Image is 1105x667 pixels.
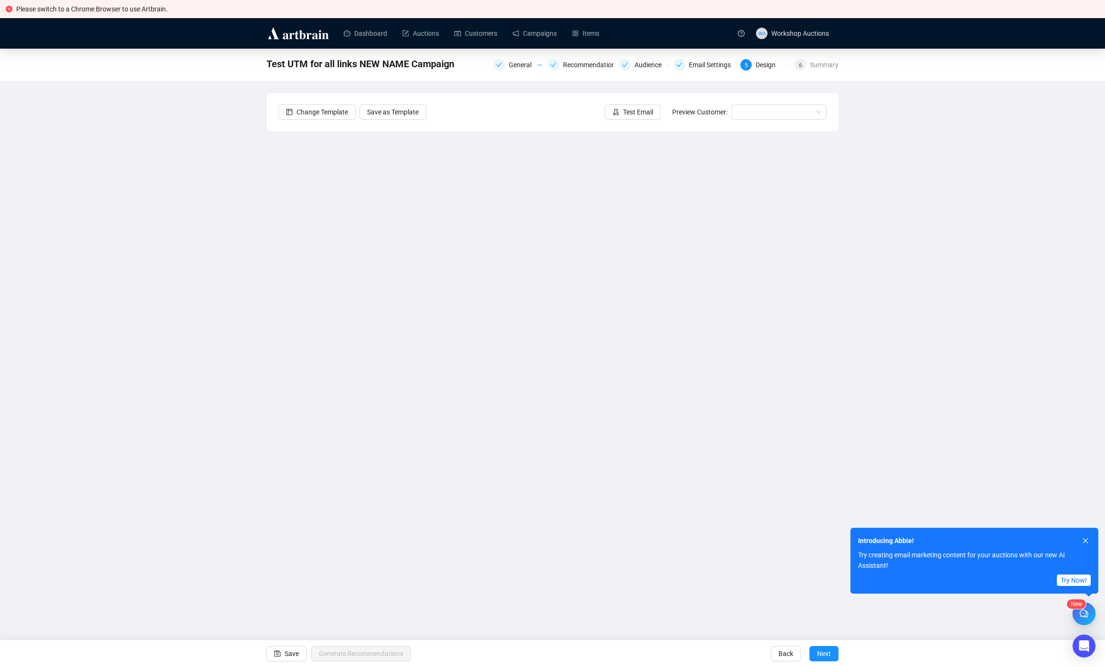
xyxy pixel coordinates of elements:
[1061,575,1087,585] span: Try Now!
[771,646,801,661] button: Back
[676,62,682,68] span: check
[605,104,661,120] button: Test Email
[493,59,542,71] div: General
[16,4,1099,14] div: Please switch to a Chrome Browser to use Artbrain.
[285,640,299,667] span: Save
[454,21,497,46] a: Customers
[311,646,411,661] button: Generate Recommendations
[758,29,765,37] span: WA
[745,62,748,69] span: 5
[795,59,839,71] div: 6Summary
[809,646,839,661] button: Next
[509,59,537,71] div: General
[672,108,727,116] span: Preview Customer:
[1082,537,1089,544] span: close
[689,59,737,71] div: Email Settings
[274,650,281,657] span: save
[799,62,802,69] span: 6
[1080,535,1091,546] button: close
[1073,635,1095,657] div: Open Intercom Messenger
[563,59,624,71] div: Recommendations
[402,21,439,46] a: Auctions
[548,59,614,71] div: Recommendations
[817,640,831,667] span: Next
[810,59,839,71] div: Summary
[732,18,750,48] a: question-circle
[367,107,419,117] span: Save as Template
[266,56,454,72] span: Test UTM for all links NEW NAME Campaign
[1073,602,1095,625] button: New
[622,62,628,68] span: check
[1080,609,1088,618] span: comment
[634,59,667,71] div: Audience
[738,30,745,37] span: question-circle
[359,104,426,120] button: Save as Template
[551,62,556,68] span: check
[850,550,1098,571] div: Try creating email marketing content for your auctions with our new AI Assistant!
[613,109,619,115] span: experiment
[572,21,599,46] a: Items
[1067,599,1086,609] sup: New
[619,59,668,71] div: Audience
[623,107,653,117] span: Test Email
[286,109,293,115] span: layout
[496,62,502,68] span: check
[858,535,1080,546] div: Introducing Abbie!
[740,59,789,71] div: 5Design
[778,640,793,667] span: Back
[344,21,387,46] a: Dashboard
[771,30,829,37] span: Workshop Auctions
[297,107,348,117] span: Change Template
[266,26,330,41] img: logo
[512,21,557,46] a: Campaigns
[6,6,12,12] span: close-circle
[674,59,735,71] div: Email Settings
[278,104,356,120] button: Change Template
[756,59,781,71] div: Design
[266,646,307,661] button: Save
[1057,575,1091,586] button: Try Now!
